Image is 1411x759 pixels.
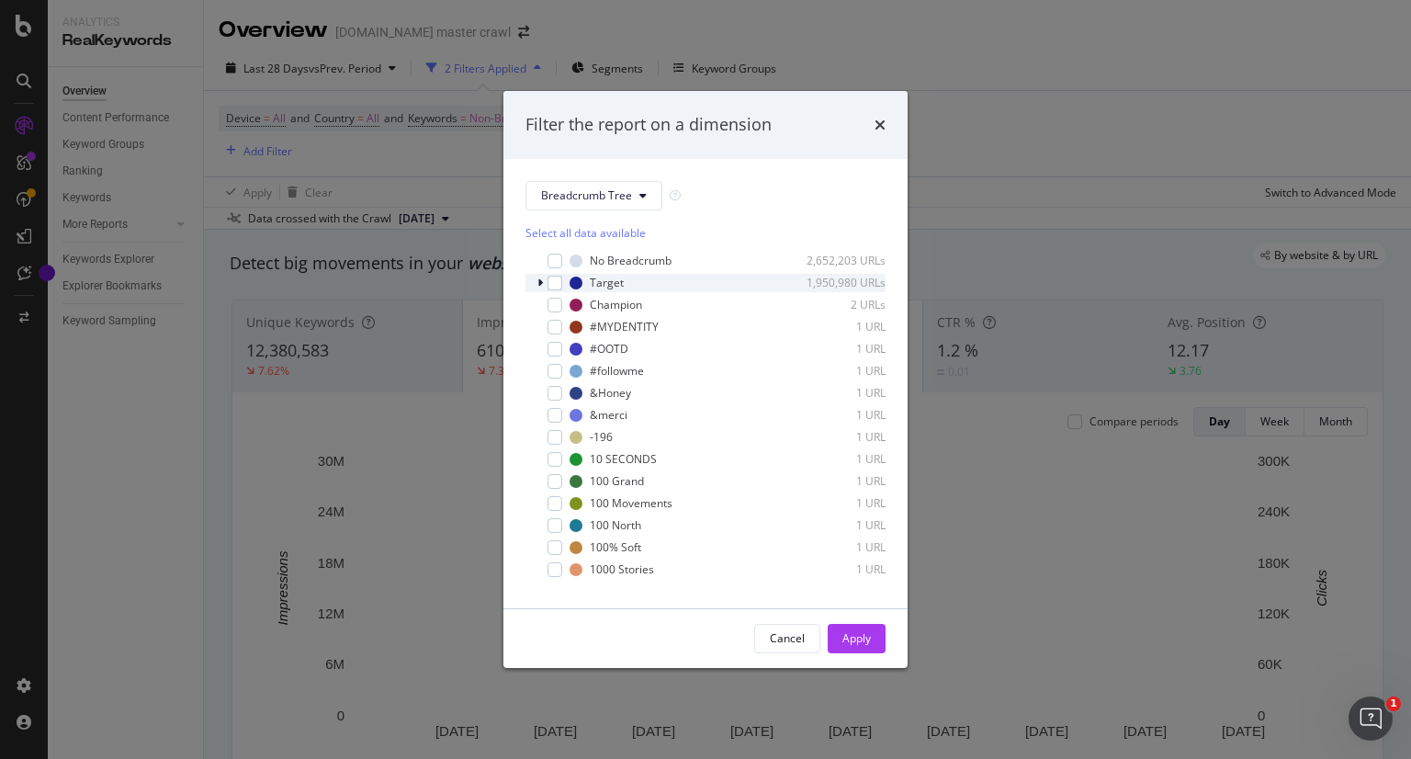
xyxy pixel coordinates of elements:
[754,624,820,653] button: Cancel
[796,451,886,467] div: 1 URL
[590,451,657,467] div: 10 SECONDS
[770,630,805,646] div: Cancel
[796,341,886,357] div: 1 URL
[796,275,886,290] div: 1,950,980 URLs
[590,429,613,445] div: -196
[590,517,641,533] div: 100 North
[796,319,886,334] div: 1 URL
[590,407,627,423] div: &merci
[875,113,886,137] div: times
[590,495,672,511] div: 100 Movements
[503,91,908,668] div: modal
[590,253,672,268] div: No Breadcrumb
[1386,697,1401,711] span: 1
[796,429,886,445] div: 1 URL
[796,539,886,555] div: 1 URL
[590,363,644,379] div: #followme
[842,630,871,646] div: Apply
[590,561,654,577] div: 1000 Stories
[796,495,886,511] div: 1 URL
[1349,697,1393,741] iframe: Intercom live chat
[541,187,632,203] span: Breadcrumb Tree
[828,624,886,653] button: Apply
[796,385,886,401] div: 1 URL
[525,113,772,137] div: Filter the report on a dimension
[590,473,644,489] div: 100 Grand
[590,539,641,555] div: 100% Soft
[590,385,631,401] div: &Honey
[796,253,886,268] div: 2,652,203 URLs
[796,407,886,423] div: 1 URL
[525,181,662,210] button: Breadcrumb Tree
[590,275,624,290] div: Target
[796,363,886,379] div: 1 URL
[590,297,642,312] div: Champion
[796,561,886,577] div: 1 URL
[796,473,886,489] div: 1 URL
[796,517,886,533] div: 1 URL
[525,225,886,241] div: Select all data available
[590,341,628,357] div: #OOTD
[590,319,659,334] div: #MYDENTITY
[796,297,886,312] div: 2 URLs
